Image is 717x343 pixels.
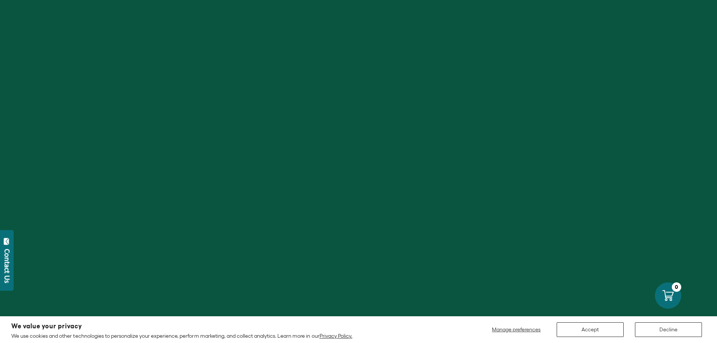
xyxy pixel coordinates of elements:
[11,323,352,329] h2: We value your privacy
[635,322,702,337] button: Decline
[3,249,11,283] div: Contact Us
[557,322,624,337] button: Accept
[487,322,545,337] button: Manage preferences
[11,332,352,339] p: We use cookies and other technologies to personalize your experience, perform marketing, and coll...
[672,282,681,292] div: 0
[492,326,540,332] span: Manage preferences
[320,333,352,339] a: Privacy Policy.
